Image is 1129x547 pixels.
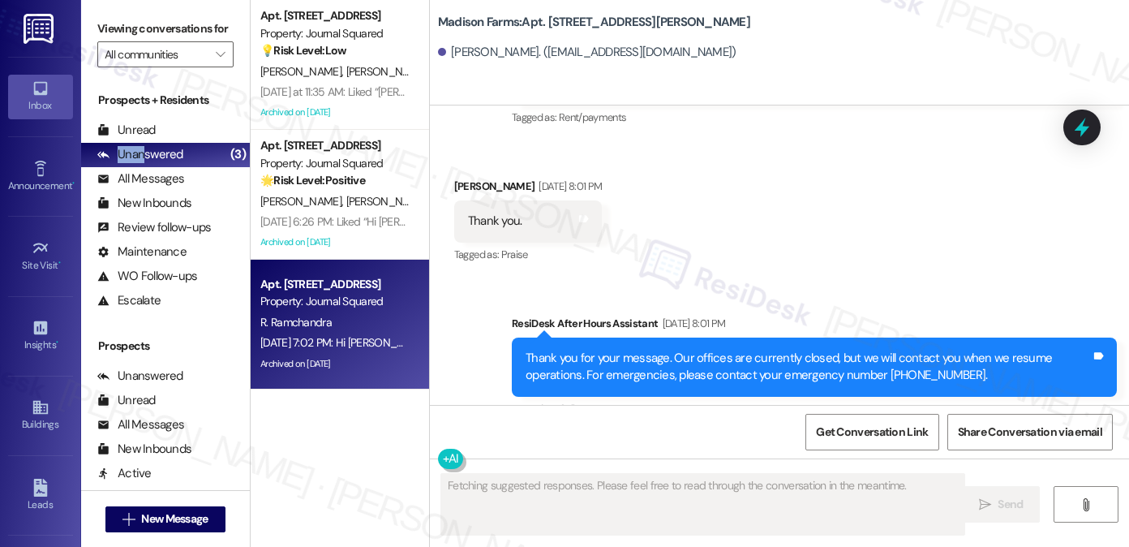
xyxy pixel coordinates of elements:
[454,243,602,266] div: Tagged as:
[979,498,991,511] i: 
[58,257,61,269] span: •
[97,195,191,212] div: New Inbounds
[105,41,208,67] input: All communities
[559,402,610,416] span: Call request
[97,146,183,163] div: Unanswered
[512,106,1117,129] div: Tagged as:
[962,486,1041,523] button: Send
[260,293,410,310] div: Property: Journal Squared
[438,14,750,31] b: Madison Farms: Apt. [STREET_ADDRESS][PERSON_NAME]
[97,170,184,187] div: All Messages
[97,122,156,139] div: Unread
[998,496,1023,513] span: Send
[259,232,412,252] div: Archived on [DATE]
[122,513,135,526] i: 
[105,506,225,532] button: New Message
[512,315,1117,338] div: ResiDesk After Hours Assistant
[947,414,1113,450] button: Share Conversation via email
[346,194,427,209] span: [PERSON_NAME]
[216,48,225,61] i: 
[226,142,250,167] div: (3)
[260,25,410,42] div: Property: Journal Squared
[97,441,191,458] div: New Inbounds
[97,465,152,482] div: Active
[659,315,726,332] div: [DATE] 8:01 PM
[260,214,648,229] div: [DATE] 6:26 PM: Liked “Hi [PERSON_NAME] and [PERSON_NAME]! Starting [DATE]…”
[441,474,964,535] textarea: Fetching suggested responses. Please feel free to read through the conversation in the meantime.
[97,219,211,236] div: Review follow-ups
[24,14,57,44] img: ResiDesk Logo
[805,414,938,450] button: Get Conversation Link
[260,194,346,209] span: [PERSON_NAME]
[72,178,75,189] span: •
[8,235,73,278] a: Site Visit •
[526,350,1091,385] div: Thank you for your message. Our offices are currently closed, but we will contact you when we res...
[97,416,184,433] div: All Messages
[260,137,410,154] div: Apt. [STREET_ADDRESS]
[468,213,522,230] div: Thank you.
[259,354,412,374] div: Archived on [DATE]
[534,178,602,195] div: [DATE] 8:01 PM
[260,155,410,172] div: Property: Journal Squared
[512,397,1117,420] div: Tagged as:
[8,394,73,437] a: Buildings
[97,16,234,41] label: Viewing conversations for
[259,102,412,123] div: Archived on [DATE]
[260,276,410,293] div: Apt. [STREET_ADDRESS]
[260,173,365,187] strong: 🌟 Risk Level: Positive
[1080,498,1092,511] i: 
[260,7,410,24] div: Apt. [STREET_ADDRESS]
[97,243,187,261] div: Maintenance
[8,474,73,518] a: Leads
[438,44,736,61] div: [PERSON_NAME]. ([EMAIL_ADDRESS][DOMAIN_NAME])
[816,424,928,441] span: Get Conversation Link
[81,92,250,109] div: Prospects + Residents
[260,64,346,79] span: [PERSON_NAME]
[97,268,197,285] div: WO Follow-ups
[260,315,332,329] span: R. Ramchandra
[501,248,528,261] span: Praise
[97,489,172,506] div: Follow Ups
[346,64,431,79] span: [PERSON_NAME]
[141,510,208,528] span: New Message
[97,392,156,409] div: Unread
[81,338,250,355] div: Prospects
[97,368,183,385] div: Unanswered
[8,314,73,358] a: Insights •
[260,43,346,58] strong: 💡 Risk Level: Low
[8,75,73,118] a: Inbox
[958,424,1102,441] span: Share Conversation via email
[97,292,161,309] div: Escalate
[454,178,602,200] div: [PERSON_NAME]
[559,110,627,124] span: Rent/payments
[56,337,58,348] span: •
